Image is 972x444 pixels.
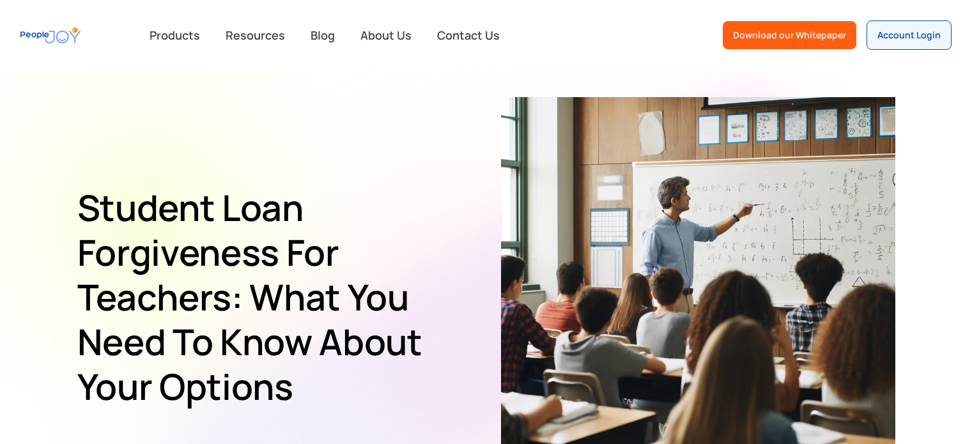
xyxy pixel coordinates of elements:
[877,29,941,42] div: Account Login
[303,21,343,49] a: Blog
[353,21,419,49] a: About Us
[218,21,293,49] a: Resources
[867,20,952,50] a: Account Login
[142,22,208,48] div: Products
[77,185,463,409] h1: Student Loan Forgiveness for Teachers: What You Need to Know About Your Options
[723,21,856,49] a: Download our Whitepaper
[20,21,81,50] a: home
[429,21,507,49] a: Contact Us
[733,29,846,42] div: Download our Whitepaper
